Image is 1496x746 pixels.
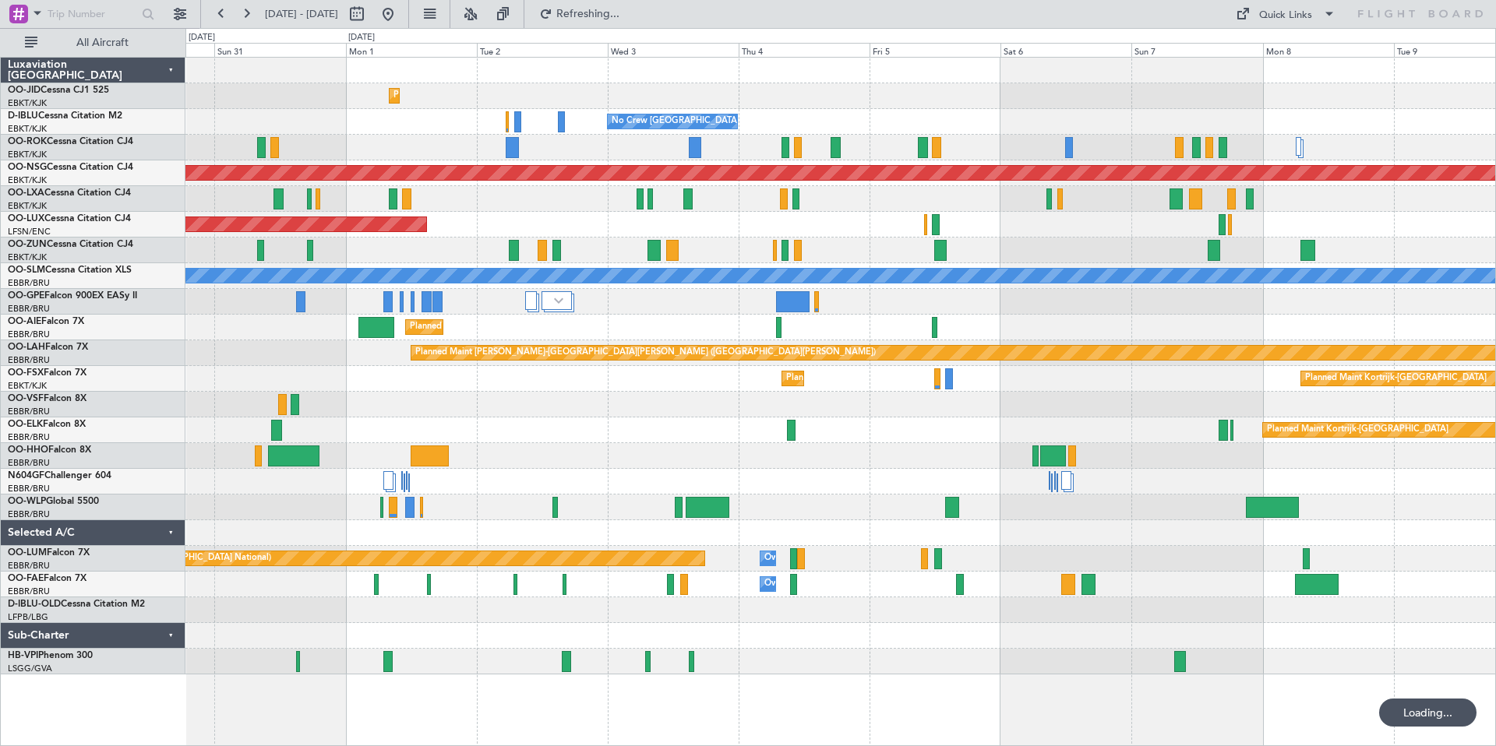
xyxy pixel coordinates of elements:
[8,600,145,609] a: D-IBLU-OLDCessna Citation M2
[1263,43,1394,57] div: Mon 8
[554,297,563,304] img: arrow-gray.svg
[8,368,86,378] a: OO-FSXFalcon 7X
[8,651,93,660] a: HB-VPIPhenom 300
[8,343,88,352] a: OO-LAHFalcon 7X
[348,31,375,44] div: [DATE]
[8,445,91,455] a: OO-HHOFalcon 8X
[8,86,109,95] a: OO-JIDCessna CJ1 525
[1259,8,1312,23] div: Quick Links
[1379,698,1477,727] div: Loading...
[8,508,50,520] a: EBBR/BRU
[8,457,50,469] a: EBBR/BRU
[8,394,86,403] a: OO-VSFFalcon 8X
[8,149,47,160] a: EBKT/KJK
[556,9,621,19] span: Refreshing...
[612,110,873,133] div: No Crew [GEOGRAPHIC_DATA] ([GEOGRAPHIC_DATA] National)
[41,37,164,48] span: All Aircraft
[8,266,132,275] a: OO-SLMCessna Citation XLS
[8,497,46,506] span: OO-WLP
[8,277,50,289] a: EBBR/BRU
[8,317,84,326] a: OO-AIEFalcon 7X
[189,31,215,44] div: [DATE]
[8,240,133,249] a: OO-ZUNCessna Citation CJ4
[346,43,477,57] div: Mon 1
[8,291,137,301] a: OO-GPEFalcon 900EX EASy II
[8,406,50,417] a: EBBR/BRU
[8,163,133,172] a: OO-NSGCessna Citation CJ4
[8,303,50,315] a: EBBR/BRU
[8,611,48,623] a: LFPB/LBG
[8,86,41,95] span: OO-JID
[739,43,870,57] div: Thu 4
[8,123,47,135] a: EBKT/KJK
[8,548,47,558] span: OO-LUM
[8,137,47,146] span: OO-ROK
[410,315,655,339] div: Planned Maint [GEOGRAPHIC_DATA] ([GEOGRAPHIC_DATA])
[17,30,169,55] button: All Aircraft
[8,471,111,480] a: N604GFChallenger 604
[8,240,47,249] span: OO-ZUN
[8,200,47,212] a: EBKT/KJK
[8,368,44,378] span: OO-FSX
[8,214,44,223] span: OO-LUX
[8,111,38,121] span: D-IBLU
[8,651,38,660] span: HB-VPI
[415,341,876,364] div: Planned Maint [PERSON_NAME]-[GEOGRAPHIC_DATA][PERSON_NAME] ([GEOGRAPHIC_DATA][PERSON_NAME])
[8,188,44,198] span: OO-LXA
[8,663,52,674] a: LSGG/GVA
[8,431,50,443] a: EBBR/BRU
[1228,2,1343,26] button: Quick Links
[48,2,137,26] input: Trip Number
[8,97,47,109] a: EBKT/KJK
[8,445,48,455] span: OO-HHO
[393,84,575,107] div: Planned Maint Kortrijk-[GEOGRAPHIC_DATA]
[1000,43,1131,57] div: Sat 6
[8,483,50,494] a: EBBR/BRU
[764,547,870,570] div: Owner Melsbroek Air Base
[8,291,44,301] span: OO-GPE
[8,380,47,392] a: EBKT/KJK
[1131,43,1262,57] div: Sun 7
[8,226,51,238] a: LFSN/ENC
[1305,367,1487,390] div: Planned Maint Kortrijk-[GEOGRAPHIC_DATA]
[8,497,99,506] a: OO-WLPGlobal 5500
[8,252,47,263] a: EBKT/KJK
[8,471,44,480] span: N604GF
[8,394,44,403] span: OO-VSF
[532,2,626,26] button: Refreshing...
[8,354,50,366] a: EBBR/BRU
[8,329,50,340] a: EBBR/BRU
[214,43,345,57] div: Sun 31
[8,586,50,597] a: EBBR/BRU
[8,214,131,223] a: OO-LUXCessna Citation CJ4
[477,43,608,57] div: Tue 2
[8,266,45,275] span: OO-SLM
[8,137,133,146] a: OO-ROKCessna Citation CJ4
[8,343,45,352] span: OO-LAH
[8,420,43,429] span: OO-ELK
[8,163,47,172] span: OO-NSG
[265,7,338,21] span: [DATE] - [DATE]
[786,367,968,390] div: Planned Maint Kortrijk-[GEOGRAPHIC_DATA]
[8,420,86,429] a: OO-ELKFalcon 8X
[764,572,870,596] div: Owner Melsbroek Air Base
[8,188,131,198] a: OO-LXACessna Citation CJ4
[1267,418,1448,442] div: Planned Maint Kortrijk-[GEOGRAPHIC_DATA]
[8,111,122,121] a: D-IBLUCessna Citation M2
[870,43,1000,57] div: Fri 5
[8,317,41,326] span: OO-AIE
[8,600,61,609] span: D-IBLU-OLD
[8,560,50,572] a: EBBR/BRU
[8,548,90,558] a: OO-LUMFalcon 7X
[8,174,47,186] a: EBKT/KJK
[8,574,86,583] a: OO-FAEFalcon 7X
[8,574,44,583] span: OO-FAE
[608,43,739,57] div: Wed 3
